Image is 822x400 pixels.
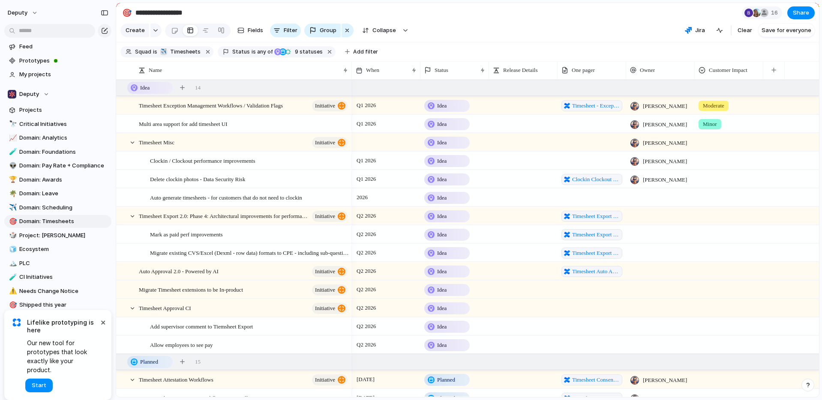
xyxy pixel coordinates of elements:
button: Filter [270,24,301,37]
a: Feed [4,40,111,53]
span: Q1 2026 [354,119,378,129]
a: 🎯Domain: Timesheets [4,215,111,228]
span: Status [232,48,250,56]
span: Timesheet Export Revamp#Phase-4---Architectural-improvements-to-support-performance/scalability-u... [572,230,620,239]
span: Prototypes [19,57,108,65]
span: Add supervisor comment to Tiemsheet Export [150,321,253,331]
a: 🎲Project: [PERSON_NAME] [4,229,111,242]
button: 🌴 [8,189,16,198]
span: CI Initiatives [19,273,108,281]
a: 📈Domain: Analytics [4,131,111,144]
div: 🎯 [9,217,15,227]
div: 🏆Domain: Awards [4,173,111,186]
span: Q2 2026 [354,266,378,276]
span: Idea [437,138,447,147]
span: statuses [292,48,323,56]
button: initiative [312,266,348,277]
span: Q1 2026 [354,174,378,184]
div: 🎯Shipped this year [4,299,111,311]
span: Clockin / Clockout performance improvements [150,155,255,165]
a: My projects [4,68,111,81]
span: Auto Approval 2.0 - Powered by AI [139,266,219,276]
span: Domain: Awards [19,176,108,184]
span: 16 [771,9,780,17]
a: 🌴Domain: Leave [4,187,111,200]
div: 🧪Domain: Foundations [4,146,111,158]
span: Filter [284,26,297,35]
button: ✈️ [8,203,16,212]
button: initiative [312,211,348,222]
button: 👽 [8,161,16,170]
button: Create [120,24,149,37]
button: Share [787,6,815,19]
span: My projects [19,70,108,79]
span: Start [32,381,46,390]
div: 🏔️ [9,258,15,268]
button: deputy [4,6,42,20]
span: Owner [640,66,655,75]
span: Q2 2026 [354,303,378,313]
span: Timesheet - Exception Management Workflows [572,101,620,110]
span: Q2 2026 [354,340,378,350]
button: 9 statuses [273,47,324,57]
button: Start [25,379,53,392]
span: Idea [437,249,447,257]
span: Idea [437,101,447,110]
button: 🔭 [8,120,16,128]
span: One pager [572,66,595,75]
div: 🔭Critical Initiatives [4,118,111,131]
span: Squad [135,48,151,56]
button: initiative [312,100,348,111]
span: Timesheet Approval CI [139,303,191,313]
button: is [151,47,159,57]
span: Mark as paid perf improvements [150,229,223,239]
a: Timesheet Export Revamp#Phase-4---Architectural-improvements-to-support-performance/scalability-u... [561,229,622,240]
div: 🧊Ecosystem [4,243,111,256]
span: Idea [437,304,447,313]
a: Clockin Clockout Photos Retention [561,174,622,185]
div: ✈️Domain: Scheduling [4,201,111,214]
span: Timesheets [170,48,201,56]
span: Status [435,66,448,75]
span: Release Details [503,66,538,75]
span: Critical Initiatives [19,120,108,128]
a: 🏔️PLC [4,257,111,270]
div: 🌴 [9,189,15,199]
span: Timesheet Auto Approval 2.0 Powered by AI [572,267,620,276]
button: 🎯 [8,301,16,309]
span: 2026 [354,192,370,203]
span: Domain: Foundations [19,148,108,156]
span: 15 [195,358,201,366]
span: 14 [195,84,201,92]
button: 🎯 [120,6,134,20]
span: Domain: Scheduling [19,203,108,212]
span: Domain: Analytics [19,134,108,142]
button: 🎲 [8,231,16,240]
a: Projects [4,104,111,116]
span: Allow employees to see pay [150,340,213,349]
span: Idea [437,212,447,221]
span: Q2 2026 [354,211,378,221]
span: [PERSON_NAME] [643,120,687,129]
span: Idea [437,267,447,276]
div: 🎲 [9,230,15,240]
span: Multi area support for add timesheet UI [139,119,228,128]
a: 👽Domain: Pay Rate + Compliance [4,159,111,172]
span: [DATE] [354,374,377,385]
a: Timesheet Export Revamp#Phase-4---Architectural-improvements-to-support-performance/scalability-u... [561,211,622,222]
span: Q2 2026 [354,248,378,258]
button: Fields [234,24,267,37]
span: initiative [315,374,335,386]
button: initiative [312,303,348,314]
span: [PERSON_NAME] [643,176,687,184]
span: Feed [19,42,108,51]
span: initiative [315,266,335,278]
button: ✈️Timesheets [158,47,202,57]
span: Domain: Timesheets [19,217,108,226]
button: ⚠️ [8,287,16,296]
span: Q2 2026 [354,284,378,295]
div: 🎯 [9,300,15,310]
